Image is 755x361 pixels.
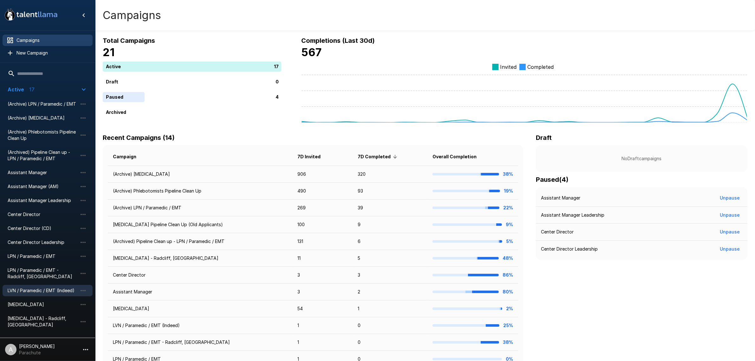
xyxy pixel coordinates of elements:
b: 38% [503,339,513,345]
p: Assistant Manager [541,195,580,201]
td: 39 [353,200,427,216]
b: Paused ( 4 ) [536,176,569,183]
p: 0 [276,78,279,85]
p: No Draft campaigns [546,155,737,162]
td: Center Director [108,267,292,284]
td: 3 [292,267,353,284]
td: 2 [353,284,427,300]
b: 5% [506,239,513,244]
b: 80% [503,289,513,294]
button: Unpause [717,243,742,255]
td: 1 [353,300,427,317]
td: Assistant Manager [108,284,292,300]
span: Campaign [113,153,145,161]
td: 100 [292,216,353,233]
b: Completions (Last 30d) [302,37,375,44]
td: 131 [292,233,353,250]
td: 3 [292,284,353,300]
td: [MEDICAL_DATA] [108,300,292,317]
td: (Archive) LPN / Paramedic / EMT [108,200,292,216]
span: 7D Invited [297,153,329,161]
b: 9% [506,222,513,227]
td: [MEDICAL_DATA] Pipeline Clean Up (Old Applicants) [108,216,292,233]
b: 567 [302,46,322,59]
span: Overall Completion [433,153,485,161]
p: Center Director [541,229,574,235]
b: 48% [503,255,513,261]
p: 17 [274,63,279,70]
td: LVN / Paramedic / EMT (Indeed) [108,317,292,334]
td: 269 [292,200,353,216]
b: 38% [503,171,513,177]
p: Assistant Manager Leadership [541,212,604,218]
td: LPN / Paramedic / EMT - Radcliff, [GEOGRAPHIC_DATA] [108,334,292,351]
td: 9 [353,216,427,233]
button: Unpause [717,209,742,221]
span: 7D Completed [358,153,399,161]
b: Draft [536,134,552,141]
td: 6 [353,233,427,250]
td: 1 [292,334,353,351]
button: Unpause [717,226,742,238]
p: 4 [276,94,279,100]
b: 2% [506,306,513,311]
td: 0 [353,334,427,351]
td: [MEDICAL_DATA] - Radcliff, [GEOGRAPHIC_DATA] [108,250,292,267]
td: 320 [353,166,427,183]
b: Recent Campaigns (14) [103,134,175,141]
td: 3 [353,267,427,284]
b: 22% [503,205,513,210]
td: 0 [353,317,427,334]
b: 86% [503,272,513,278]
b: Total Campaigns [103,37,155,44]
b: 25% [503,323,513,328]
button: Unpause [717,192,742,204]
p: Center Director Leadership [541,246,598,252]
td: 1 [292,317,353,334]
td: (Archive) [MEDICAL_DATA] [108,166,292,183]
b: 21 [103,46,114,59]
td: 490 [292,183,353,200]
h4: Campaigns [103,9,161,22]
td: (Archive) Phlebotomists Pipeline Clean Up [108,183,292,200]
td: 54 [292,300,353,317]
td: 5 [353,250,427,267]
td: 93 [353,183,427,200]
td: (Archived) Pipeline Clean up - LPN / Paramedic / EMT [108,233,292,250]
td: 11 [292,250,353,267]
td: 906 [292,166,353,183]
b: 19% [504,188,513,194]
